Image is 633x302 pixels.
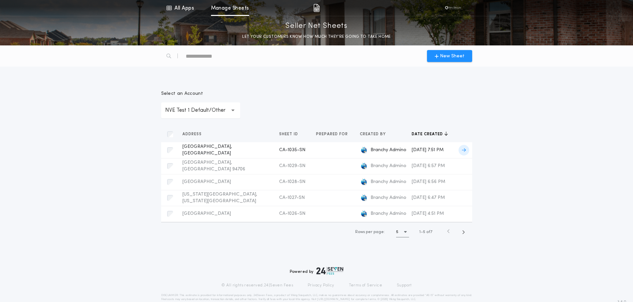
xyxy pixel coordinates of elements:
[279,163,305,168] span: CA-1029-SN
[290,267,344,275] div: Powered by
[360,194,368,202] img: logo
[412,211,444,216] span: [DATE] 4:51 PM
[161,91,240,97] p: Select an Account
[360,178,368,186] img: logo
[423,230,425,234] span: 5
[182,131,207,138] button: Address
[412,132,444,137] span: Date created
[360,210,368,218] img: logo
[316,267,344,275] img: logo
[440,53,465,60] span: New Sheet
[279,132,299,137] span: Sheet ID
[426,229,432,235] span: of 7
[427,50,472,62] button: New Sheet
[279,211,305,216] span: CA-1026-SN
[279,195,305,200] span: CA-1027-SN
[360,146,368,154] img: logo
[443,5,463,11] img: vs-icon
[412,179,445,184] span: [DATE] 6:56 PM
[370,211,406,217] span: Branchy Admino
[397,283,412,288] a: Support
[165,106,236,114] p: NVE Test 1 Default/Other
[370,147,406,153] span: Branchy Admino
[316,132,349,137] span: Prepared for
[419,230,421,234] span: 1
[182,192,257,204] span: [US_STATE][GEOGRAPHIC_DATA], [US_STATE][GEOGRAPHIC_DATA]
[182,132,203,137] span: Address
[279,131,303,138] button: Sheet ID
[396,229,398,235] h1: 5
[161,102,240,118] button: NVE Test 1 Default/Other
[317,298,350,301] a: [URL][DOMAIN_NAME]
[161,293,472,301] p: DISCLAIMER: This estimate is provided for informational purposes only. 24|Seven Fees, a product o...
[360,132,387,137] span: Created by
[182,144,232,156] span: [GEOGRAPHIC_DATA], [GEOGRAPHIC_DATA]
[285,21,348,31] p: Seller Net Sheets
[370,195,406,201] span: Branchy Admino
[182,179,231,184] span: [GEOGRAPHIC_DATA]
[308,283,334,288] a: Privacy Policy
[360,131,391,138] button: Created by
[396,227,409,237] button: 5
[279,179,305,184] span: CA-1028-SN
[370,179,406,185] span: Branchy Admino
[360,162,368,170] img: logo
[279,148,305,152] span: CA-1035-SN
[412,148,444,152] span: [DATE] 7:51 PM
[412,163,445,168] span: [DATE] 6:57 PM
[182,211,231,216] span: [GEOGRAPHIC_DATA]
[412,131,448,138] button: Date created
[242,33,391,40] p: LET YOUR CUSTOMERS KNOW HOW MUCH THEY’RE GOING TO TAKE HOME
[349,283,382,288] a: Terms of Service
[221,283,293,288] p: © All rights reserved. 24|Seven Fees
[370,163,406,169] span: Branchy Admino
[313,4,320,12] img: img
[412,195,445,200] span: [DATE] 6:47 PM
[182,160,245,172] span: [GEOGRAPHIC_DATA], [GEOGRAPHIC_DATA] 94706
[355,230,385,234] span: Rows per page:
